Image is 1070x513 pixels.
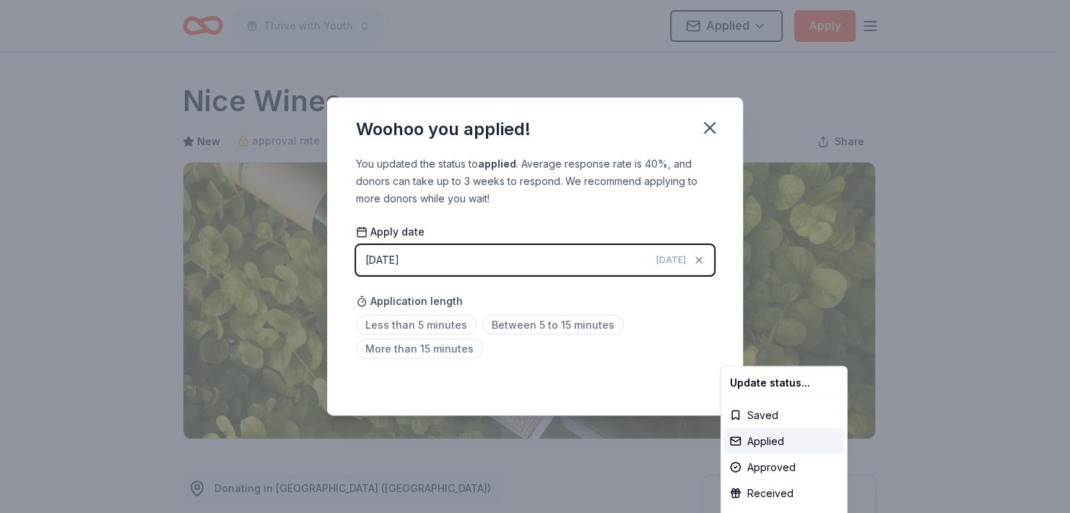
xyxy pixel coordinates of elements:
[724,402,844,428] div: Saved
[724,480,844,506] div: Received
[724,369,844,395] div: Update status...
[724,454,844,480] div: Approved
[264,17,353,35] span: Thrive with Youth
[724,428,844,454] div: Applied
